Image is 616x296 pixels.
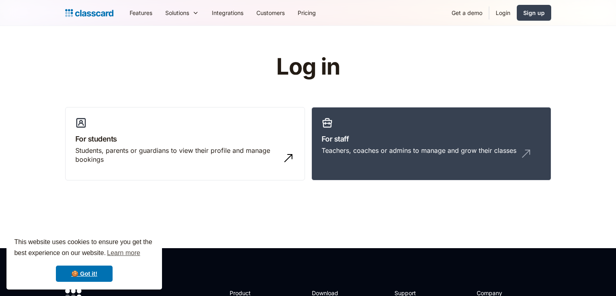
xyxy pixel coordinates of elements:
h3: For students [75,133,295,144]
a: dismiss cookie message [56,266,113,282]
a: For studentsStudents, parents or guardians to view their profile and manage bookings [65,107,305,181]
div: Sign up [523,9,545,17]
div: Solutions [165,9,189,17]
div: cookieconsent [6,230,162,290]
div: Solutions [159,4,205,22]
div: Teachers, coaches or admins to manage and grow their classes [322,146,516,155]
a: Get a demo [445,4,489,22]
h3: For staff [322,133,541,144]
div: Students, parents or guardians to view their profile and manage bookings [75,146,279,164]
a: Login [489,4,517,22]
a: Logo [65,7,113,19]
a: For staffTeachers, coaches or admins to manage and grow their classes [311,107,551,181]
a: learn more about cookies [106,247,141,259]
a: Customers [250,4,291,22]
a: Sign up [517,5,551,21]
a: Integrations [205,4,250,22]
h1: Log in [179,54,437,79]
a: Features [123,4,159,22]
a: Pricing [291,4,322,22]
span: This website uses cookies to ensure you get the best experience on our website. [14,237,154,259]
